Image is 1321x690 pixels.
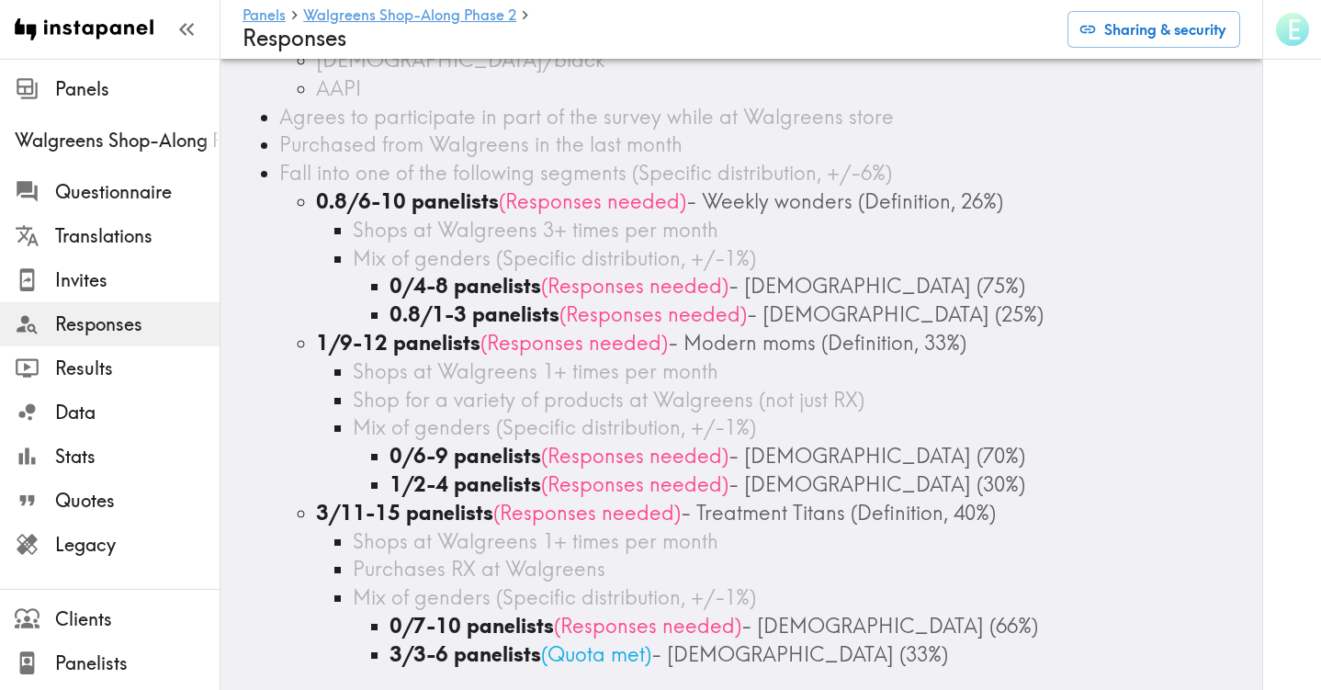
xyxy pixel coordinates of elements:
[499,188,686,214] span: ( Responses needed )
[243,25,1053,51] h4: Responses
[541,471,728,497] span: ( Responses needed )
[1274,11,1311,48] button: E
[1067,11,1240,48] button: Sharing & security
[243,7,286,25] a: Panels
[353,414,756,440] span: Mix of genders (Specific distribution, +/-1%)
[353,358,718,384] span: Shops at Walgreens 1+ times per month
[55,488,220,514] span: Quotes
[15,128,220,153] span: Walgreens Shop-Along Phase 2
[554,613,741,639] span: ( Responses needed )
[728,443,1025,469] span: - [DEMOGRAPHIC_DATA] (70%)
[279,160,892,186] span: Fall into one of the following segments (Specific distribution, +/-6%)
[686,188,1003,214] span: - Weekly wonders (Definition, 26%)
[390,273,541,299] b: 0/4-8 panelists
[279,104,894,130] span: Agrees to participate in part of the survey while at Walgreens store
[741,613,1038,639] span: - [DEMOGRAPHIC_DATA] (66%)
[493,500,681,526] span: ( Responses needed )
[541,641,651,667] span: ( Quota met )
[316,188,499,214] b: 0.8/6-10 panelists
[541,273,728,299] span: ( Responses needed )
[559,301,747,327] span: ( Responses needed )
[390,613,554,639] b: 0/7-10 panelists
[316,330,480,356] b: 1/9-12 panelists
[55,400,220,425] span: Data
[303,7,516,25] a: Walgreens Shop-Along Phase 2
[353,556,605,582] span: Purchases RX at Walgreens
[55,356,220,381] span: Results
[55,223,220,249] span: Translations
[1287,14,1301,46] span: E
[55,311,220,337] span: Responses
[353,245,756,271] span: Mix of genders (Specific distribution, +/-1%)
[55,650,220,676] span: Panelists
[55,179,220,205] span: Questionnaire
[541,443,728,469] span: ( Responses needed )
[651,641,948,667] span: - [DEMOGRAPHIC_DATA] (33%)
[480,330,668,356] span: ( Responses needed )
[353,217,718,243] span: Shops at Walgreens 3+ times per month
[55,444,220,469] span: Stats
[390,641,541,667] b: 3/3-6 panelists
[279,131,683,157] span: Purchased from Walgreens in the last month
[728,273,1025,299] span: - [DEMOGRAPHIC_DATA] (75%)
[55,606,220,632] span: Clients
[747,301,1044,327] span: - [DEMOGRAPHIC_DATA] (25%)
[728,471,1025,497] span: - [DEMOGRAPHIC_DATA] (30%)
[55,532,220,558] span: Legacy
[668,330,966,356] span: - Modern moms (Definition, 33%)
[353,387,864,413] span: Shop for a variety of products at Walgreens (not just RX)
[55,76,220,102] span: Panels
[316,47,604,73] span: [DEMOGRAPHIC_DATA]/black
[390,301,559,327] b: 0.8/1-3 panelists
[55,267,220,293] span: Invites
[681,500,996,526] span: - Treatment Titans (Definition, 40%)
[316,500,493,526] b: 3/11-15 panelists
[353,528,718,554] span: Shops at Walgreens 1+ times per month
[353,584,756,610] span: Mix of genders (Specific distribution, +/-1%)
[316,75,361,101] span: AAPI
[390,443,541,469] b: 0/6-9 panelists
[390,471,541,497] b: 1/2-4 panelists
